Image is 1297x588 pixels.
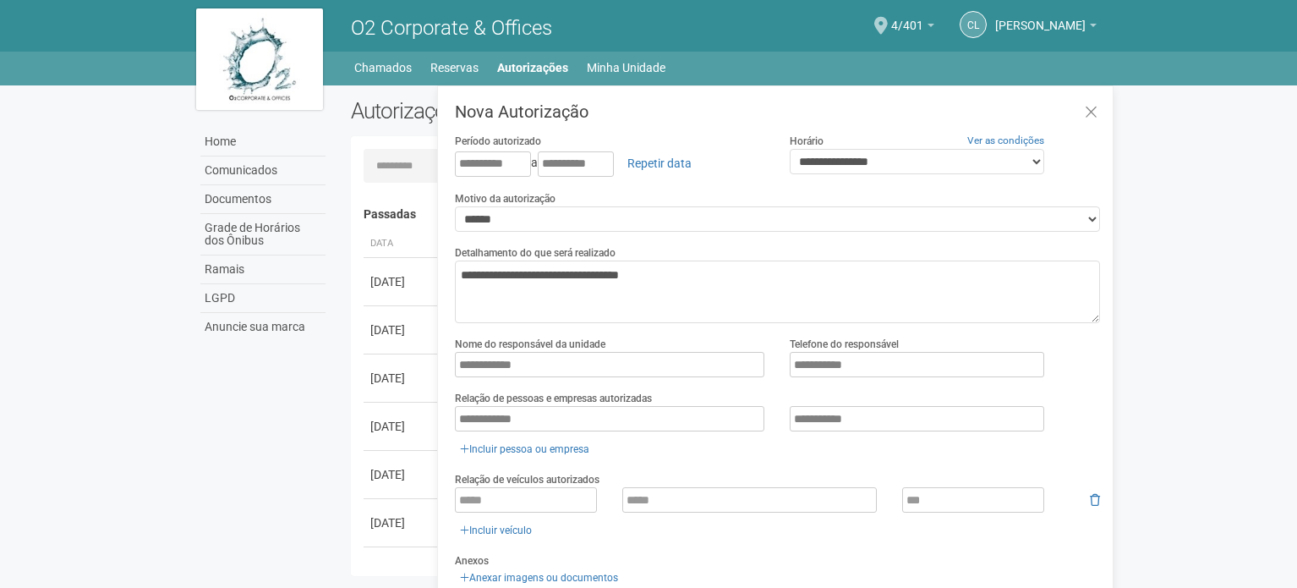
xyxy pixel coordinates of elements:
[370,514,433,531] div: [DATE]
[455,191,555,206] label: Motivo da autorização
[587,56,665,80] a: Minha Unidade
[370,273,433,290] div: [DATE]
[370,466,433,483] div: [DATE]
[455,149,765,178] div: a
[200,185,326,214] a: Documentos
[455,521,537,540] a: Incluir veículo
[200,284,326,313] a: LGPD
[995,3,1086,32] span: Claudia Luíza Soares de Castro
[370,370,433,387] div: [DATE]
[354,56,412,80] a: Chamados
[995,21,1097,35] a: [PERSON_NAME]
[351,98,713,124] h2: Autorizações
[790,134,824,149] label: Horário
[455,245,616,261] label: Detalhamento do que será realizado
[455,391,652,406] label: Relação de pessoas e empresas autorizadas
[790,337,899,352] label: Telefone do responsável
[200,256,326,284] a: Ramais
[967,135,1044,146] a: Ver as condições
[891,3,923,32] span: 4/401
[364,208,1088,221] h4: Passadas
[1090,494,1100,506] i: Remover
[370,563,433,580] div: [DATE]
[200,313,326,341] a: Anuncie sua marca
[455,440,594,459] a: Incluir pessoa ou empresa
[891,21,934,35] a: 4/401
[370,418,433,435] div: [DATE]
[455,103,1100,120] h3: Nova Autorização
[200,214,326,256] a: Grade de Horários dos Ônibus
[455,553,489,569] label: Anexos
[200,157,326,185] a: Comunicados
[455,134,541,149] label: Período autorizado
[370,321,433,338] div: [DATE]
[455,337,605,352] label: Nome do responsável da unidade
[200,128,326,157] a: Home
[616,149,703,178] a: Repetir data
[430,56,479,80] a: Reservas
[455,472,599,487] label: Relação de veículos autorizados
[497,56,568,80] a: Autorizações
[960,11,987,38] a: CL
[364,230,440,258] th: Data
[196,8,323,110] img: logo.jpg
[351,16,552,40] span: O2 Corporate & Offices
[455,569,623,587] a: Anexar imagens ou documentos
